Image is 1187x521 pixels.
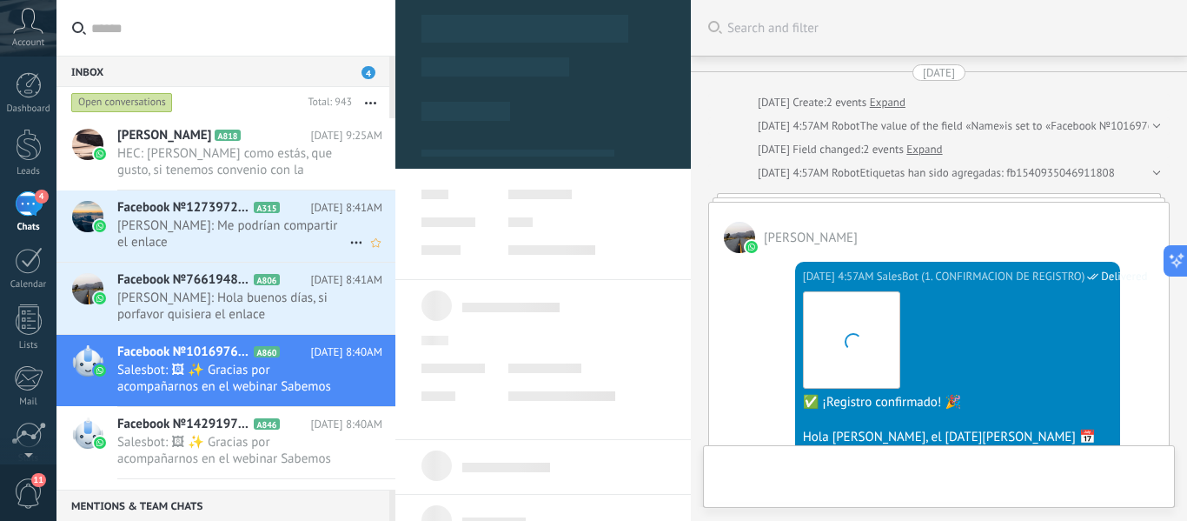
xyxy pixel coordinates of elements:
[311,488,382,505] span: [DATE] 8:40AM
[56,118,395,190] a: [PERSON_NAME] A818 [DATE] 9:25AM HEC: [PERSON_NAME] como estás, que gusto, si tenemos convenio co...
[3,397,54,408] div: Mail
[3,279,54,291] div: Calendar
[361,66,375,79] span: 4
[94,364,106,377] img: waba.svg
[71,92,173,113] div: Open conversations
[56,490,389,521] div: Mentions & Team chats
[94,437,106,449] img: waba.svg
[727,20,1170,37] span: Search and filter
[117,362,349,395] span: Salesbot: 🖼 ✨ Gracias por acompañarnos en el webinar Sabemos que dar el paso hacia estudiar y tra...
[31,473,46,487] span: 11
[803,268,877,285] div: [DATE] 4:57AM
[859,164,1114,182] span: Etiquetas han sido agregadas: fb1540935046911808
[3,222,54,233] div: Chats
[3,340,54,351] div: Lists
[311,344,382,361] span: [DATE] 8:40AM
[117,344,250,361] span: Facebook №1016976747070480
[832,165,859,180] span: Robot
[803,429,1112,464] div: Hola [PERSON_NAME], el [DATE][PERSON_NAME] 📅 tienes una cita que puede cambiar tu vida:
[56,190,395,262] a: Facebook №1273972804432561 A315 [DATE] 8:41AM [PERSON_NAME]: Me podrían compartir el enlace
[803,394,1112,411] div: ✅ ¡Registro confirmado! 🎉
[117,217,349,250] span: [PERSON_NAME]: Me podrían compartir el enlace
[56,407,395,478] a: Facebook №1429197688358986 A846 [DATE] 8:40AM Salesbot: 🖼 ✨ Gracias por acompañarnos en el webina...
[311,199,382,217] span: [DATE] 8:41AM
[301,94,352,111] div: Total: 943
[758,141,943,158] div: Field changed:
[56,56,389,87] div: Inbox
[859,117,1005,135] span: The value of the field «Name»
[746,241,758,253] img: waba.svg
[764,230,858,246] span: Juan Manuel rojas velandia
[215,130,240,141] span: A818
[117,416,250,433] span: Facebook №1429197688358986
[117,488,250,505] span: Facebook №1276370060616522
[254,418,279,430] span: A846
[3,104,54,115] div: Dashboard
[94,220,106,232] img: waba.svg
[906,141,942,158] a: Expand
[758,94,792,111] div: [DATE]
[94,148,106,160] img: waba.svg
[254,274,279,285] span: A806
[12,37,44,49] span: Account
[35,190,49,204] span: 4
[254,202,279,213] span: A315
[352,87,389,118] button: More
[832,118,859,133] span: Robot
[758,117,832,135] div: [DATE] 4:57AM
[758,94,905,111] div: Create:
[117,271,250,289] span: Facebook №766194859523071
[870,94,905,111] a: Expand
[254,346,279,357] span: A860
[3,166,54,177] div: Leads
[863,141,904,158] span: 2 events
[56,335,395,406] a: Facebook №1016976747070480 A860 [DATE] 8:40AM Salesbot: 🖼 ✨ Gracias por acompañarnos en el webina...
[1101,268,1147,285] span: Delivered
[117,145,349,178] span: HEC: [PERSON_NAME] como estás, que gusto, si tenemos convenio con la mayoría de estas para acompa...
[117,290,349,323] span: [PERSON_NAME]: Hola buenos días, si porfavor quisiera el enlace
[56,263,395,334] a: Facebook №766194859523071 A806 [DATE] 8:41AM [PERSON_NAME]: Hola buenos días, si porfavor quisier...
[94,292,106,304] img: waba.svg
[117,434,349,467] span: Salesbot: 🖼 ✨ Gracias por acompañarnos en el webinar Sabemos que dar el paso hacia estudiar y tra...
[311,271,382,289] span: [DATE] 8:41AM
[311,416,382,433] span: [DATE] 8:40AM
[877,268,1085,285] span: SalesBot (1. CONFIRMACION DE REGISTRO)
[117,127,211,144] span: [PERSON_NAME]
[758,164,832,182] div: [DATE] 4:57AM
[923,64,955,81] div: [DATE]
[117,199,250,217] span: Facebook №1273972804432561
[724,222,755,253] span: Juan Manuel rojas velandia
[758,141,792,158] div: [DATE]
[826,94,867,111] span: 2 events
[311,127,382,144] span: [DATE] 9:25AM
